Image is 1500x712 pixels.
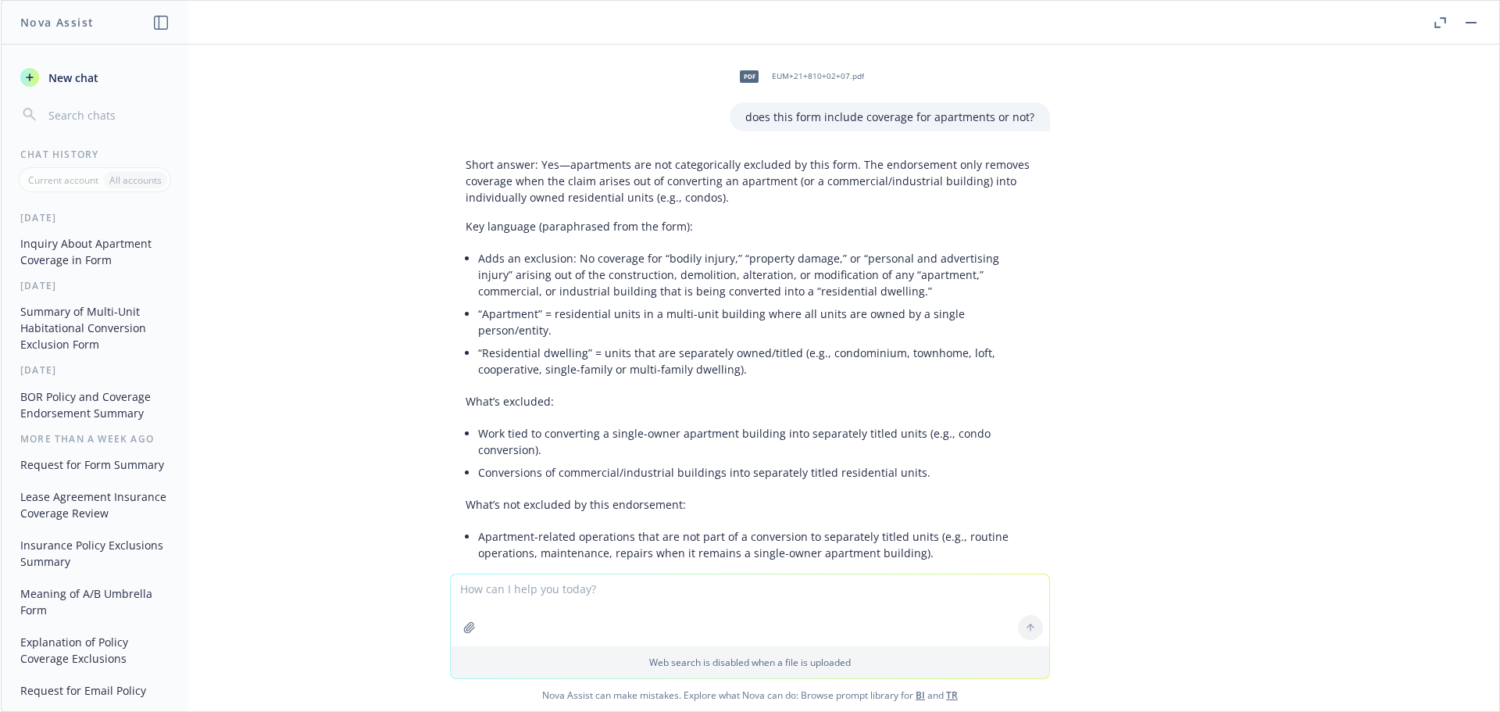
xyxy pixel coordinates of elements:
a: BI [916,689,925,702]
li: “Apartment” = residential units in a multi-unit building where all units are owned by a single pe... [478,302,1034,342]
button: New chat [14,63,176,91]
p: What’s not excluded by this endorsement: [466,496,1034,513]
input: Search chats [45,104,170,126]
p: Short answer: Yes—apartments are not categorically excluded by this form. The endorsement only re... [466,156,1034,206]
p: What’s excluded: [466,393,1034,410]
button: Lease Agreement Insurance Coverage Review [14,484,176,526]
p: All accounts [109,174,162,187]
h1: Nova Assist [20,14,94,30]
p: Key language (paraphrased from the form): [466,218,1034,234]
button: Summary of Multi-Unit Habitational Conversion Exclusion Form [14,299,176,357]
button: BOR Policy and Coverage Endorsement Summary [14,384,176,426]
div: Chat History [2,148,188,161]
div: [DATE] [2,363,188,377]
span: Nova Assist can make mistakes. Explore what Nova can do: Browse prompt library for and [7,679,1493,711]
p: Web search is disabled when a file is uploaded [460,656,1040,669]
div: pdfEUM+21+810+02+07.pdf [730,57,867,96]
p: Current account [28,174,98,187]
span: New chat [45,70,98,86]
li: “Residential dwelling” = units that are separately owned/titled (e.g., condominium, townhome, lof... [478,342,1034,381]
a: TR [946,689,958,702]
span: EUM+21+810+02+07.pdf [772,71,864,81]
div: More than a week ago [2,432,188,445]
button: Explanation of Policy Coverage Exclusions [14,629,176,671]
p: does this form include coverage for apartments or not? [745,109,1034,125]
span: pdf [740,70,759,82]
button: Request for Email Policy [14,678,176,703]
div: [DATE] [2,279,188,292]
button: Inquiry About Apartment Coverage in Form [14,231,176,273]
button: Meaning of A/B Umbrella Form [14,581,176,623]
button: Request for Form Summary [14,452,176,478]
li: Work tied to converting a single-owner apartment building into separately titled units (e.g., con... [478,422,1034,461]
li: Conversions of commercial/industrial buildings into separately titled residential units. [478,461,1034,484]
li: Apartment-related operations that are not part of a conversion to separately titled units (e.g., ... [478,525,1034,564]
li: Adds an exclusion: No coverage for “bodily injury,” “property damage,” or “personal and advertisi... [478,247,1034,302]
button: Insurance Policy Exclusions Summary [14,532,176,574]
div: [DATE] [2,211,188,224]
